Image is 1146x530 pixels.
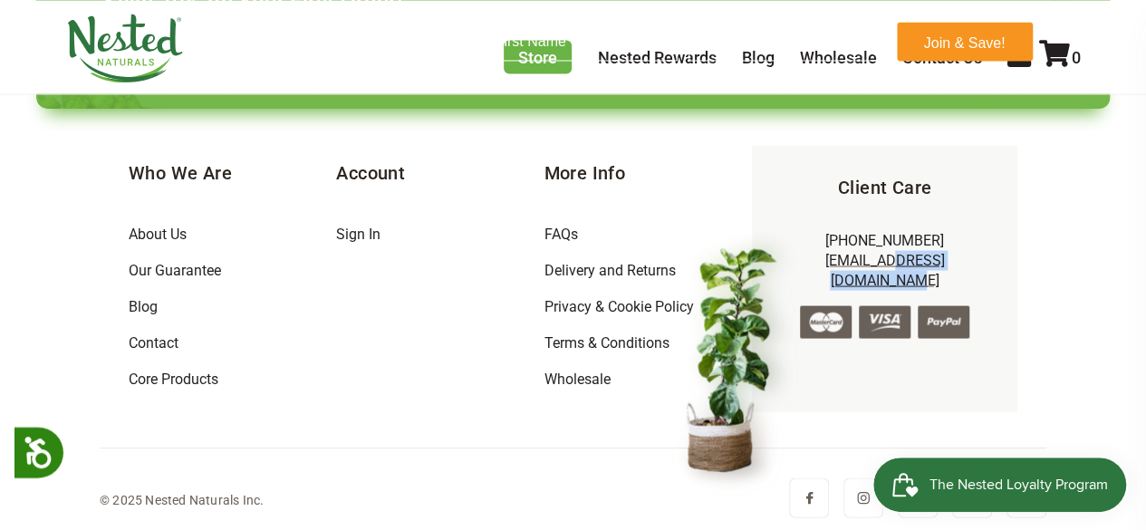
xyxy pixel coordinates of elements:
a: FAQs [544,225,577,242]
input: Email Address [689,23,886,61]
a: Our Guarantee [129,261,221,278]
span: 0 [1072,47,1081,66]
img: contact-header-flower.png [669,225,804,496]
a: [EMAIL_ADDRESS][DOMAIN_NAME] [824,251,944,288]
img: Nested Naturals [66,14,184,82]
h5: Client Care [781,174,988,199]
h5: Who We Are [129,159,336,185]
input: First Name [480,23,678,61]
iframe: Button to open loyalty program pop-up [873,458,1128,512]
label: Email Address [689,5,886,23]
img: credit-cards.png [800,305,969,338]
h5: Account [336,159,544,185]
a: Delivery and Returns [544,261,675,278]
a: Core Products [129,370,218,387]
a: [PHONE_NUMBER] [825,231,944,248]
a: About Us [129,225,187,242]
a: Blog [129,297,158,314]
a: Sign In [336,225,380,242]
a: Privacy & Cookie Policy [544,297,693,314]
div: © 2025 Nested Naturals Inc. [100,488,264,510]
label: Name [480,5,678,23]
a: Contact [129,333,178,351]
h5: More Info [544,159,751,185]
a: Wholesale [544,370,610,387]
a: Terms & Conditions [544,333,669,351]
button: Join & Save! [897,22,1033,61]
a: 0 [1039,47,1081,66]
